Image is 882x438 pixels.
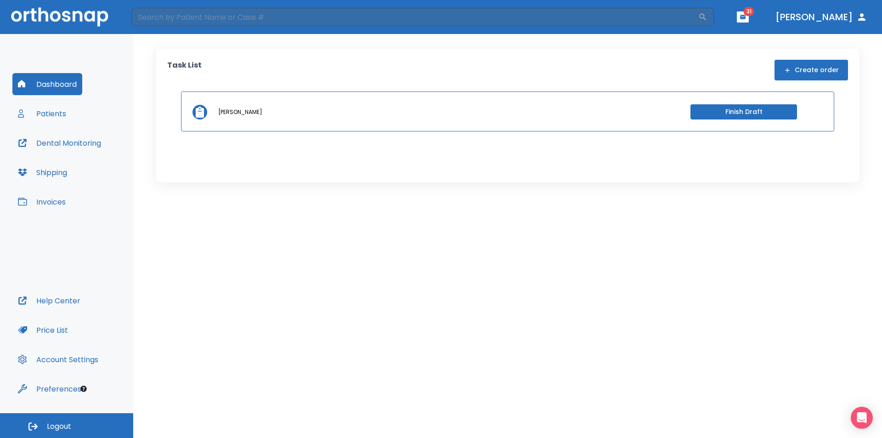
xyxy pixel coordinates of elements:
[12,161,73,183] button: Shipping
[690,104,797,119] button: Finish Draft
[131,8,698,26] input: Search by Patient Name or Case #
[167,60,202,80] p: Task List
[12,290,86,312] button: Help Center
[12,378,87,400] button: Preferences
[744,7,754,16] span: 31
[12,191,71,213] button: Invoices
[775,60,848,80] button: Create order
[851,407,873,429] div: Open Intercom Messenger
[12,73,82,95] button: Dashboard
[218,108,262,116] p: [PERSON_NAME]
[11,7,108,26] img: Orthosnap
[772,9,871,25] button: [PERSON_NAME]
[12,319,73,341] button: Price List
[47,421,71,432] span: Logout
[79,385,88,393] div: Tooltip anchor
[12,102,72,125] button: Patients
[12,132,107,154] button: Dental Monitoring
[12,348,104,370] button: Account Settings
